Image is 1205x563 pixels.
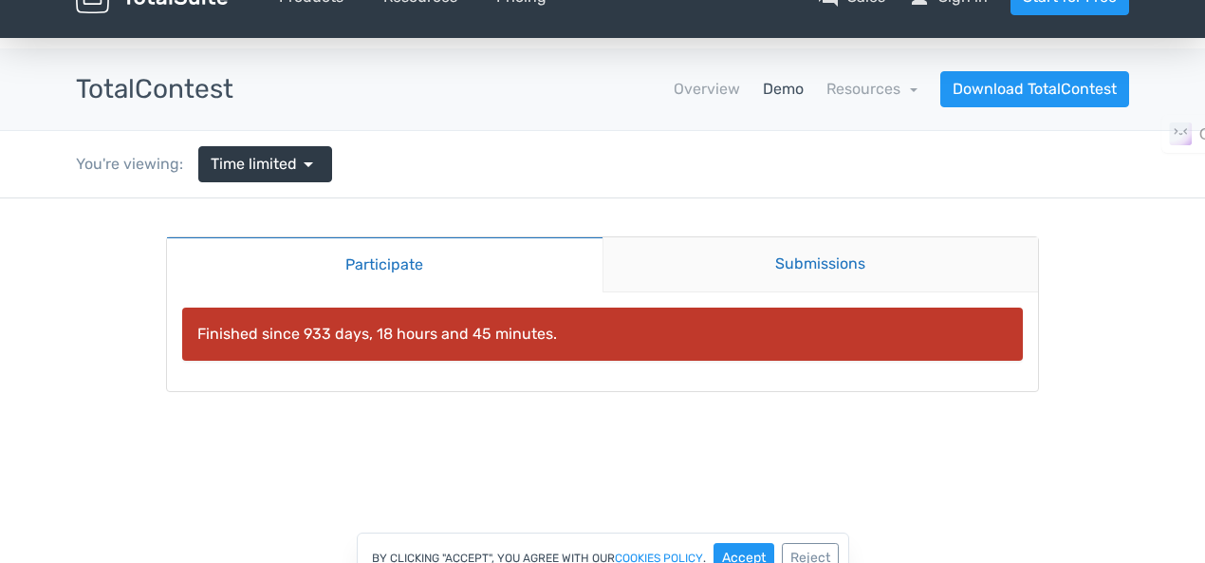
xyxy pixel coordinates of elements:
[602,39,1039,94] a: Submissions
[210,112,320,124] div: Keywords by Traffic
[30,30,46,46] img: logo_orange.svg
[182,109,1023,162] div: Finished since 933 days, 18 hours and 45 minutes.
[940,71,1129,107] a: Download TotalContest
[297,153,320,176] span: arrow_drop_down
[30,49,46,65] img: website_grey.svg
[76,153,198,176] div: You're viewing:
[211,153,297,176] span: Time limited
[53,30,93,46] div: v 4.0.25
[826,80,918,98] a: Resources
[189,110,204,125] img: tab_keywords_by_traffic_grey.svg
[72,112,170,124] div: Domain Overview
[763,78,804,101] a: Demo
[167,38,602,94] a: Participate
[674,78,740,101] a: Overview
[198,146,332,182] a: Time limited arrow_drop_down
[76,75,233,104] h3: TotalContest
[51,110,66,125] img: tab_domain_overview_orange.svg
[49,49,209,65] div: Domain: [DOMAIN_NAME]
